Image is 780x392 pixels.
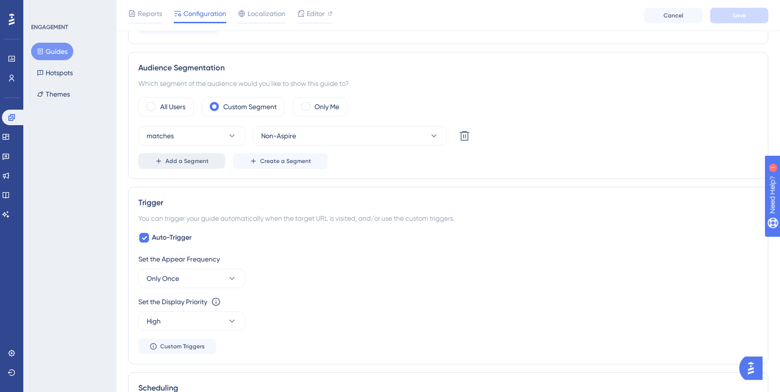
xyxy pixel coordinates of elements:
[138,62,758,74] div: Audience Segmentation
[223,101,277,113] label: Custom Segment
[710,8,768,23] button: Save
[138,126,245,146] button: matches
[664,12,683,19] span: Cancel
[138,8,162,19] span: Reports
[138,197,758,209] div: Trigger
[147,315,161,327] span: High
[160,343,205,350] span: Custom Triggers
[147,273,179,284] span: Only Once
[138,212,758,224] div: You can trigger your guide automatically when the target URL is visited, and/or use the custom tr...
[138,269,245,288] button: Only Once
[138,339,216,354] button: Custom Triggers
[739,354,768,383] iframe: UserGuiding AI Assistant Launcher
[166,157,209,165] span: Add a Segment
[732,12,746,19] span: Save
[315,101,339,113] label: Only Me
[138,253,758,265] div: Set the Appear Frequency
[138,296,207,308] div: Set the Display Priority
[31,85,76,103] button: Themes
[147,130,174,142] span: matches
[261,130,296,142] span: Non-Aspire
[31,64,79,82] button: Hotspots
[152,232,192,244] span: Auto-Trigger
[248,8,285,19] span: Localization
[67,5,70,13] div: 1
[183,8,226,19] span: Configuration
[31,23,68,31] div: ENGAGEMENT
[138,153,225,169] button: Add a Segment
[31,43,73,60] button: Guides
[260,157,311,165] span: Create a Segment
[233,153,328,169] button: Create a Segment
[644,8,702,23] button: Cancel
[307,8,325,19] span: Editor
[138,78,758,89] div: Which segment of the audience would you like to show this guide to?
[23,2,61,14] span: Need Help?
[160,101,185,113] label: All Users
[138,311,245,331] button: High
[253,126,447,146] button: Non-Aspire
